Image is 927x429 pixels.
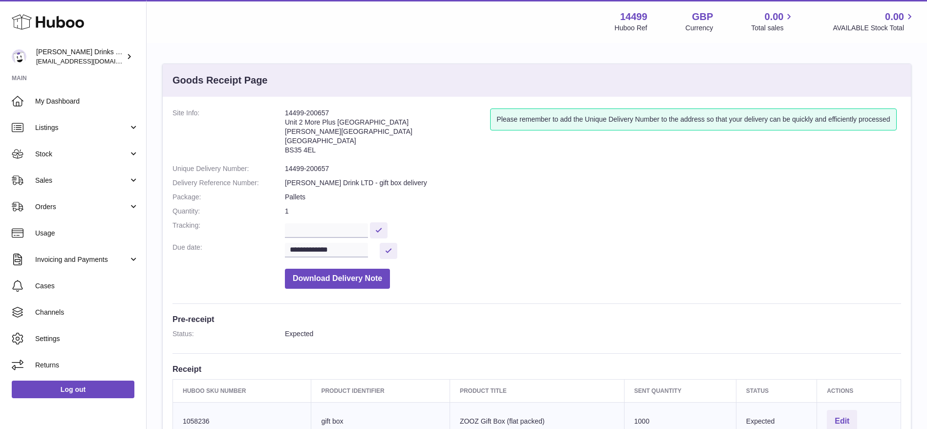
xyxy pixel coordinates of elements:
[35,334,139,343] span: Settings
[620,10,647,23] strong: 14499
[35,361,139,370] span: Returns
[692,10,713,23] strong: GBP
[172,329,285,339] dt: Status:
[35,150,129,159] span: Stock
[172,207,285,216] dt: Quantity:
[817,379,901,402] th: Actions
[285,178,901,188] dd: [PERSON_NAME] Drink LTD - gift box delivery
[172,221,285,238] dt: Tracking:
[172,108,285,159] dt: Site Info:
[285,164,901,173] dd: 14499-200657
[833,23,915,33] span: AVAILABLE Stock Total
[751,23,795,33] span: Total sales
[615,23,647,33] div: Huboo Ref
[172,364,901,374] h3: Receipt
[285,329,901,339] dd: Expected
[12,49,26,64] img: internalAdmin-14499@internal.huboo.com
[35,229,139,238] span: Usage
[450,379,624,402] th: Product title
[35,255,129,264] span: Invoicing and Payments
[686,23,713,33] div: Currency
[35,176,129,185] span: Sales
[172,74,268,87] h3: Goods Receipt Page
[833,10,915,33] a: 0.00 AVAILABLE Stock Total
[311,379,450,402] th: Product Identifier
[624,379,736,402] th: Sent Quantity
[172,243,285,259] dt: Due date:
[736,379,817,402] th: Status
[173,379,311,402] th: Huboo SKU Number
[172,193,285,202] dt: Package:
[36,47,124,66] div: [PERSON_NAME] Drinks LTD (t/a Zooz)
[885,10,904,23] span: 0.00
[35,202,129,212] span: Orders
[35,97,139,106] span: My Dashboard
[285,108,490,159] address: 14499-200657 Unit 2 More Plus [GEOGRAPHIC_DATA] [PERSON_NAME][GEOGRAPHIC_DATA] [GEOGRAPHIC_DATA] ...
[765,10,784,23] span: 0.00
[172,314,901,324] h3: Pre-receipt
[35,123,129,132] span: Listings
[36,57,144,65] span: [EMAIL_ADDRESS][DOMAIN_NAME]
[285,207,901,216] dd: 1
[172,178,285,188] dt: Delivery Reference Number:
[12,381,134,398] a: Log out
[35,308,139,317] span: Channels
[285,269,390,289] button: Download Delivery Note
[751,10,795,33] a: 0.00 Total sales
[490,108,896,130] div: Please remember to add the Unique Delivery Number to the address so that your delivery can be qui...
[285,193,901,202] dd: Pallets
[172,164,285,173] dt: Unique Delivery Number:
[35,281,139,291] span: Cases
